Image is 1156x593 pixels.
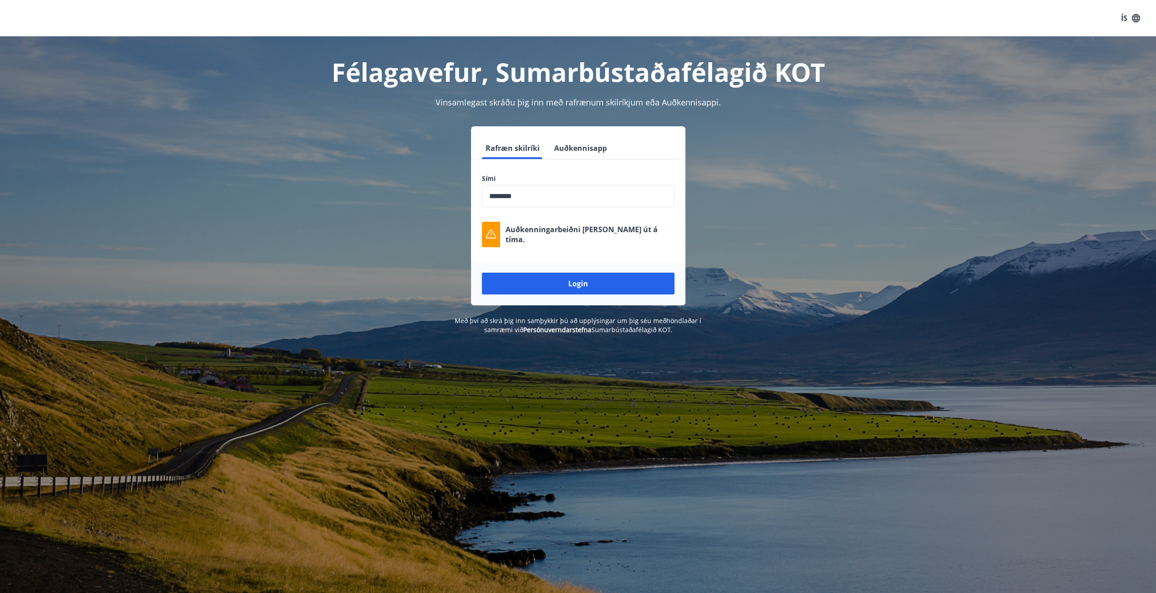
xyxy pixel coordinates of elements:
span: Með því að skrá þig inn samþykkir þú að upplýsingar um þig séu meðhöndlaðar í samræmi við Sumarbú... [455,316,701,334]
span: Vinsamlegast skráðu þig inn með rafrænum skilríkjum eða Auðkennisappi. [436,97,721,108]
button: Login [482,273,675,294]
button: Rafræn skilríki [482,137,543,159]
h1: Félagavefur, Sumarbústaðafélagið KOT [262,55,894,89]
a: Persónuverndarstefna [523,325,591,334]
label: Sími [482,174,675,183]
button: ÍS [1116,10,1145,26]
button: Auðkennisapp [551,137,610,159]
p: Auðkenningarbeiðni [PERSON_NAME] út á tíma. [506,224,675,244]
